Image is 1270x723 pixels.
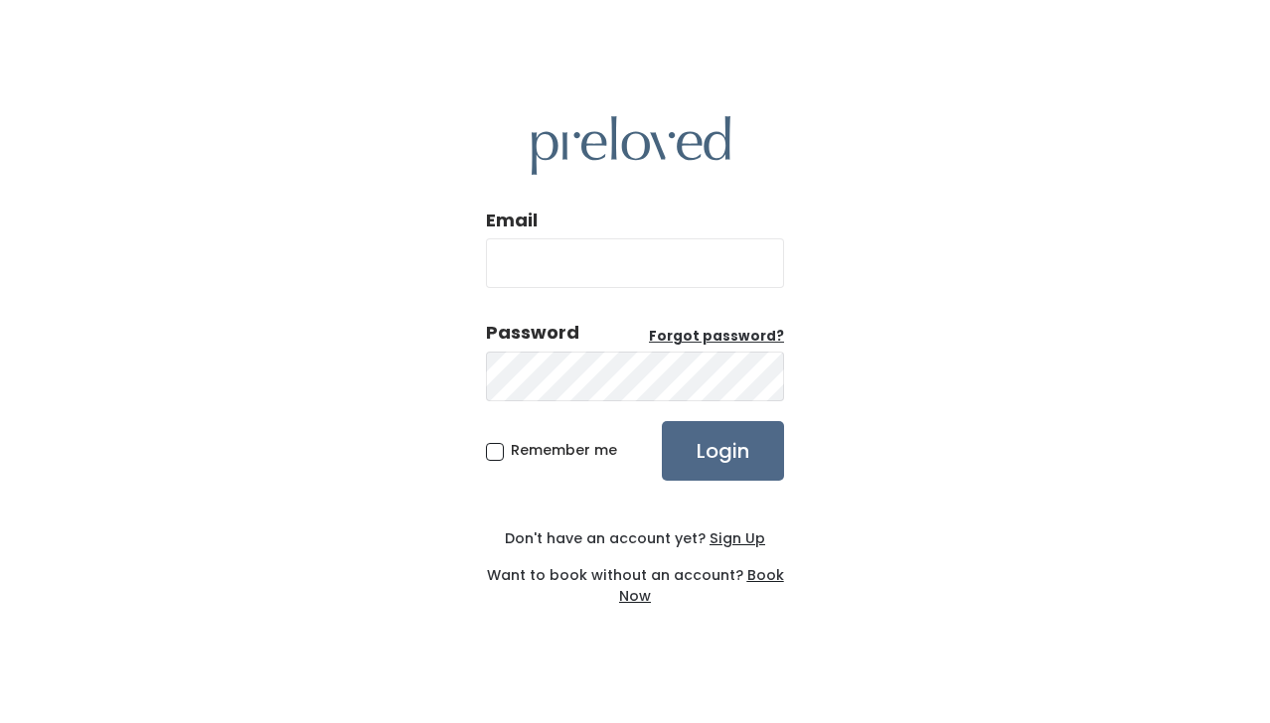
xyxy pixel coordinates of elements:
u: Forgot password? [649,327,784,346]
div: Don't have an account yet? [486,528,784,549]
a: Sign Up [706,528,765,548]
u: Sign Up [710,528,765,548]
input: Login [662,421,784,481]
span: Remember me [511,440,617,460]
a: Forgot password? [649,327,784,347]
img: preloved logo [532,116,730,175]
label: Email [486,208,538,233]
div: Password [486,320,579,346]
a: Book Now [619,565,784,606]
div: Want to book without an account? [486,549,784,607]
